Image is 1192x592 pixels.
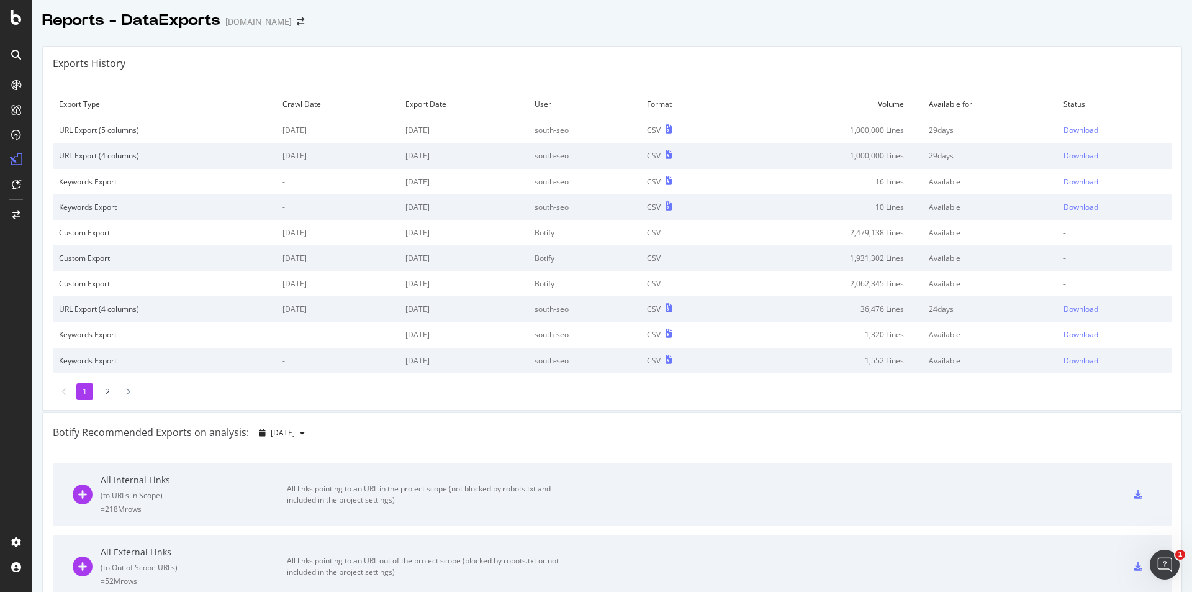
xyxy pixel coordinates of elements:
a: Download [1063,355,1165,366]
div: Keywords Export [59,355,270,366]
td: south-seo [528,143,641,168]
td: Available for [923,91,1057,117]
div: Keywords Export [59,329,270,340]
div: All links pointing to an URL in the project scope (not blocked by robots.txt and included in the ... [287,483,566,506]
div: Available [929,227,1051,238]
div: ( to Out of Scope URLs ) [101,562,287,573]
div: Download [1063,125,1098,135]
td: 1,000,000 Lines [732,117,923,143]
td: [DATE] [276,245,399,271]
td: Volume [732,91,923,117]
td: [DATE] [399,322,528,347]
div: csv-export [1134,562,1142,571]
td: [DATE] [276,296,399,322]
td: - [1057,245,1172,271]
div: Keywords Export [59,176,270,187]
div: Download [1063,150,1098,161]
td: south-seo [528,348,641,373]
div: Available [929,355,1051,366]
td: - [1057,220,1172,245]
td: [DATE] [399,220,528,245]
a: Download [1063,176,1165,187]
td: - [1057,271,1172,296]
button: [DATE] [254,423,310,443]
td: south-seo [528,169,641,194]
td: 29 days [923,143,1057,168]
div: Exports History [53,57,125,71]
div: Keywords Export [59,202,270,212]
div: Available [929,176,1051,187]
td: [DATE] [399,348,528,373]
td: [DATE] [399,143,528,168]
div: Download [1063,202,1098,212]
a: Download [1063,329,1165,340]
div: = 52M rows [101,576,287,586]
div: ( to URLs in Scope ) [101,490,287,501]
div: Botify Recommended Exports on analysis: [53,426,249,440]
td: [DATE] [276,271,399,296]
td: south-seo [528,194,641,220]
div: CSV [647,329,661,340]
td: 1,320 Lines [732,322,923,347]
div: CSV [647,176,661,187]
td: 24 days [923,296,1057,322]
div: CSV [647,125,661,135]
td: CSV [641,220,732,245]
td: 2,062,345 Lines [732,271,923,296]
div: URL Export (5 columns) [59,125,270,135]
td: - [276,348,399,373]
div: CSV [647,202,661,212]
a: Download [1063,150,1165,161]
td: 1,552 Lines [732,348,923,373]
div: Available [929,253,1051,263]
td: - [276,169,399,194]
td: CSV [641,271,732,296]
td: 2,479,138 Lines [732,220,923,245]
td: Export Date [399,91,528,117]
li: 1 [76,383,93,400]
td: south-seo [528,322,641,347]
td: [DATE] [276,117,399,143]
div: Download [1063,329,1098,340]
td: [DATE] [399,117,528,143]
div: URL Export (4 columns) [59,304,270,314]
div: csv-export [1134,490,1142,499]
td: 1,931,302 Lines [732,245,923,271]
td: [DATE] [399,271,528,296]
iframe: Intercom live chat [1150,550,1180,580]
div: [DOMAIN_NAME] [225,16,292,28]
div: Available [929,329,1051,340]
td: User [528,91,641,117]
td: [DATE] [399,296,528,322]
td: [DATE] [276,143,399,168]
span: 1 [1175,550,1185,560]
div: Custom Export [59,253,270,263]
a: Download [1063,304,1165,314]
div: Download [1063,304,1098,314]
div: Download [1063,355,1098,366]
td: 16 Lines [732,169,923,194]
div: Custom Export [59,227,270,238]
li: 2 [99,383,116,400]
td: [DATE] [399,245,528,271]
td: CSV [641,245,732,271]
div: URL Export (4 columns) [59,150,270,161]
div: Download [1063,176,1098,187]
td: [DATE] [399,194,528,220]
div: Reports - DataExports [42,10,220,31]
td: Format [641,91,732,117]
td: [DATE] [276,220,399,245]
div: CSV [647,150,661,161]
td: Botify [528,245,641,271]
td: [DATE] [399,169,528,194]
div: = 218M rows [101,504,287,514]
div: Available [929,278,1051,289]
td: south-seo [528,117,641,143]
a: Download [1063,202,1165,212]
td: - [276,194,399,220]
td: Crawl Date [276,91,399,117]
div: All Internal Links [101,474,287,486]
span: 2025 Sep. 1st [271,427,295,438]
td: 10 Lines [732,194,923,220]
td: 1,000,000 Lines [732,143,923,168]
